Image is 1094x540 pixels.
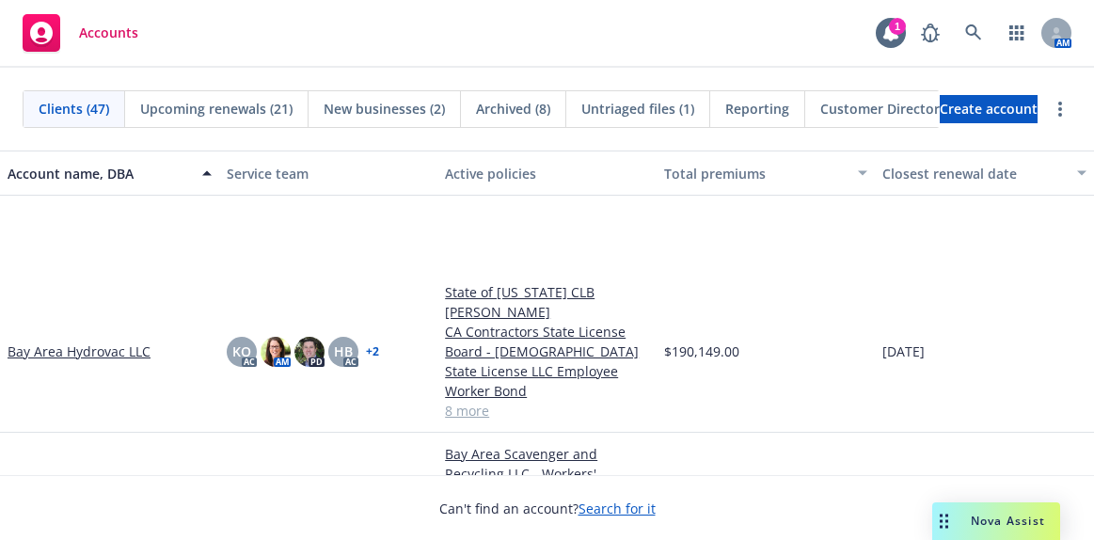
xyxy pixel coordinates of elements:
a: Bay Area Scavenger and Recycling LLC - Workers' Compensation [445,444,649,503]
span: Customer Directory [820,99,947,119]
span: Nova Assist [971,513,1045,529]
a: Switch app [998,14,1036,52]
a: more [1049,98,1071,120]
a: Search for it [579,500,656,517]
span: KO [232,341,251,361]
a: Search [955,14,992,52]
button: Total premiums [657,151,876,196]
div: Active policies [445,164,649,183]
button: Nova Assist [932,502,1060,540]
span: [DATE] [882,341,925,361]
a: State of [US_STATE] CLB [PERSON_NAME] [445,282,649,322]
a: Report a Bug [912,14,949,52]
img: photo [294,337,325,367]
span: $190,149.00 [664,341,739,361]
a: Create account [940,95,1038,123]
span: Accounts [79,25,138,40]
button: Service team [219,151,438,196]
div: Service team [227,164,431,183]
span: Can't find an account? [439,499,656,518]
img: photo [261,337,291,367]
div: Account name, DBA [8,164,191,183]
div: Total premiums [664,164,848,183]
span: New businesses (2) [324,99,445,119]
a: + 2 [366,346,379,357]
span: Create account [940,91,1038,127]
div: Closest renewal date [882,164,1066,183]
a: Accounts [15,7,146,59]
a: 8 more [445,401,649,421]
a: CA Contractors State License Board - [DEMOGRAPHIC_DATA] State License LLC Employee Worker Bond [445,322,649,401]
span: Archived (8) [476,99,550,119]
span: Untriaged files (1) [581,99,694,119]
div: 1 [889,18,906,35]
button: Closest renewal date [875,151,1094,196]
div: Drag to move [932,502,956,540]
span: Clients (47) [39,99,109,119]
span: Upcoming renewals (21) [140,99,293,119]
a: Bay Area Hydrovac LLC [8,341,151,361]
button: Active policies [437,151,657,196]
span: HB [334,341,353,361]
span: Reporting [725,99,789,119]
